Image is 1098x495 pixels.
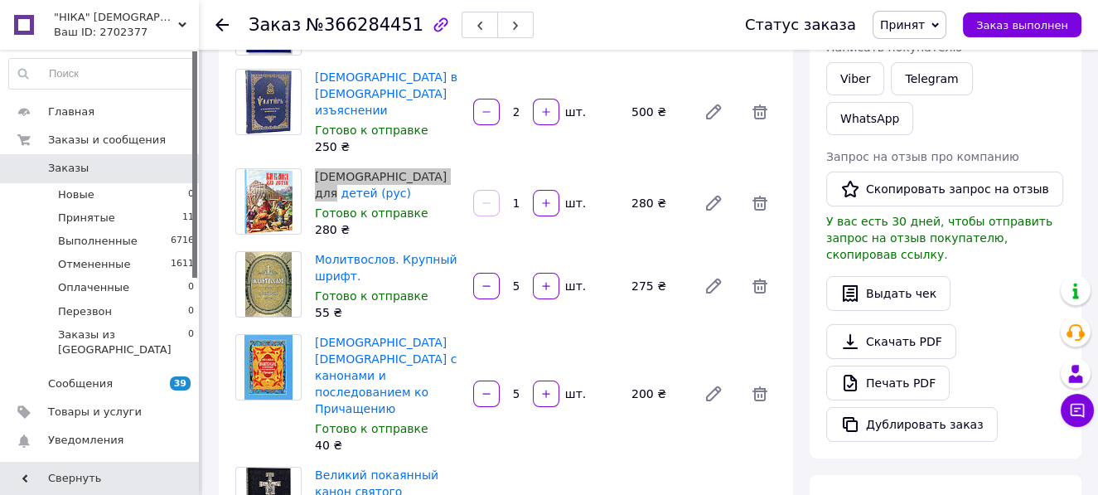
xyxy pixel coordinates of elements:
span: Принят [880,18,925,32]
span: 39 [170,376,191,391]
a: Редактировать [697,95,730,129]
a: [DEMOGRAPHIC_DATA] для детей (рус) [315,170,447,200]
span: Выполненные [58,234,138,249]
span: Товары и услуги [48,405,142,420]
span: Сообщения [48,376,113,391]
span: Уведомления [48,433,123,448]
input: Поиск [9,59,195,89]
div: 280 ₴ [625,192,690,215]
span: №366284451 [306,15,423,35]
span: Оплаченные [58,280,129,295]
a: Скачать PDF [826,324,956,359]
span: Заказы из [GEOGRAPHIC_DATA] [58,328,188,357]
span: Заказы и сообщения [48,133,166,148]
span: Удалить [743,269,776,303]
div: 40 ₴ [315,437,460,454]
span: Новые [58,187,94,202]
span: Запрос на отзыв про компанию [826,150,1019,163]
span: 11 [182,211,194,226]
a: Telegram [891,62,972,95]
a: Редактировать [697,269,730,303]
div: Вернуться назад [215,17,229,33]
div: 200 ₴ [625,382,690,405]
span: "НІКА" ПРАВОСЛАВНИЙ ІНТЕРНЕТ-МАГАЗИН [54,10,178,25]
button: Дублировать заказ [826,407,998,442]
span: Готово к отправке [315,206,428,220]
span: Удалить [743,95,776,129]
span: Отмененные [58,257,130,272]
button: Выдать чек [826,276,950,311]
span: У вас есть 30 дней, чтобы отправить запрос на отзыв покупателю, скопировав ссылку. [826,215,1052,261]
span: Заказ [249,15,301,35]
span: 0 [188,328,194,357]
div: шт. [561,278,588,294]
span: 6716 [171,234,194,249]
span: Перезвон [58,304,112,319]
span: Принятые [58,211,115,226]
img: Молитвослов. Крупный шрифт. [245,252,293,317]
a: Редактировать [697,187,730,220]
div: Статус заказа [745,17,856,33]
span: Удалить [743,377,776,410]
img: Псалтирь в святоотеческом изъяснении [244,70,292,134]
a: [DEMOGRAPHIC_DATA] в [DEMOGRAPHIC_DATA] изъяснении [315,70,457,117]
div: шт. [561,104,588,120]
span: 1611 [171,257,194,272]
button: Чат с покупателем [1061,394,1094,427]
span: 0 [188,304,194,319]
div: 280 ₴ [315,221,460,238]
a: [DEMOGRAPHIC_DATA] [DEMOGRAPHIC_DATA] с канонами и последованием ко Причащению [315,336,457,415]
div: 250 ₴ [315,138,460,155]
span: Написать покупателю [826,41,962,54]
a: Viber [826,62,884,95]
div: 500 ₴ [625,100,690,124]
img: Библия для детей (рус) [244,169,293,234]
span: Готово к отправке [315,124,428,137]
div: Ваш ID: 2702377 [54,25,199,40]
span: Готово к отправке [315,422,428,435]
img: Православный молитвослов с канонами и последованием ко Причащению [244,335,292,400]
button: Скопировать запрос на отзыв [826,172,1063,206]
span: 0 [188,187,194,202]
div: шт. [561,386,588,402]
a: Редактировать [697,377,730,410]
span: Заказы [48,161,89,176]
div: 55 ₴ [315,304,460,321]
span: Готово к отправке [315,289,428,303]
span: Удалить [743,187,776,220]
span: 0 [188,280,194,295]
div: 275 ₴ [625,274,690,298]
a: Молитвослов. Крупный шрифт. [315,253,457,283]
div: шт. [561,195,588,211]
a: Печать PDF [826,366,950,400]
span: Главная [48,104,94,119]
button: Заказ выполнен [963,12,1081,37]
span: Заказ выполнен [976,19,1068,32]
a: WhatsApp [826,102,913,135]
